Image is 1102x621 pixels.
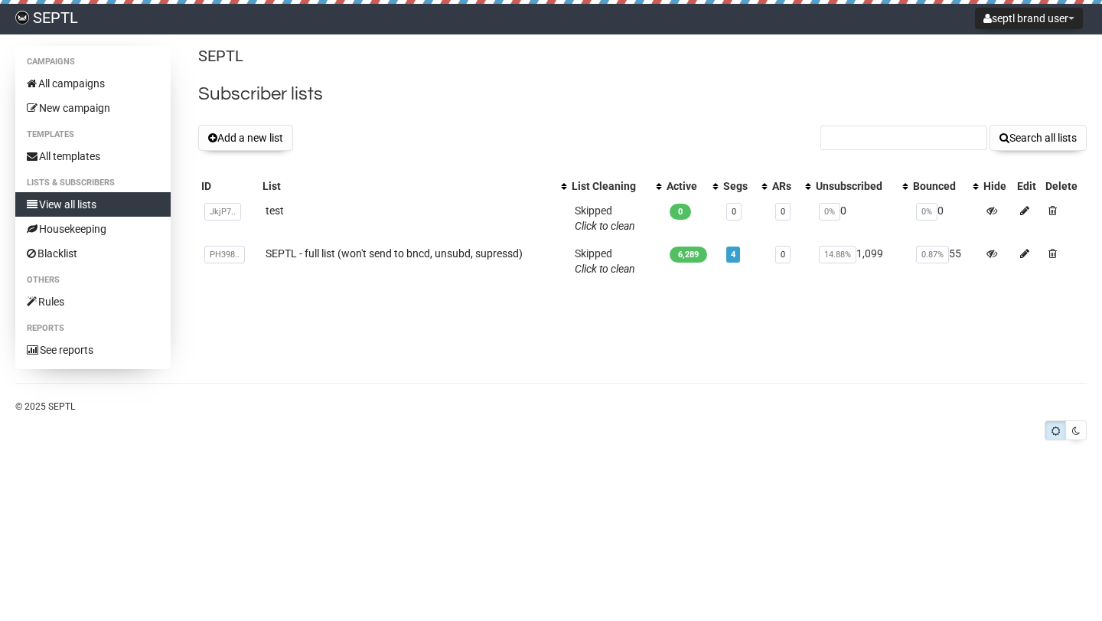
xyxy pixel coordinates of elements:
[204,246,245,263] span: PH398..
[15,11,29,25] img: 10e2984f0e0382b937572028d2190200
[266,247,523,260] a: SEPTL - full list (won't send to bncd, unsubd, supressd)
[259,175,569,197] th: List: No sort applied, activate to apply an ascending sort
[15,126,171,144] li: Templates
[198,125,293,151] button: Add a new list
[575,263,635,275] a: Click to clean
[781,250,785,260] a: 0
[262,178,553,194] div: List
[772,178,797,194] div: ARs
[15,71,171,96] a: All campaigns
[15,174,171,192] li: Lists & subscribers
[15,271,171,289] li: Others
[1045,178,1083,194] div: Delete
[15,319,171,338] li: Reports
[990,125,1087,151] button: Search all lists
[913,178,965,194] div: Bounced
[575,220,635,232] a: Click to clean
[15,192,171,217] a: View all lists
[910,240,980,283] td: 55
[204,203,241,221] span: JkjP7..
[813,175,910,197] th: Unsubscribed: No sort applied, activate to apply an ascending sort
[781,207,785,217] a: 0
[198,80,1087,108] h2: Subscriber lists
[575,247,635,275] span: Skipped
[572,178,648,194] div: List Cleaning
[732,207,736,217] a: 0
[15,398,1087,415] p: © 2025 SEPTL
[819,246,856,263] span: 14.88%
[910,175,980,197] th: Bounced: No sort applied, activate to apply an ascending sort
[663,175,721,197] th: Active: No sort applied, activate to apply an ascending sort
[198,46,1087,67] p: SEPTL
[813,240,910,283] td: 1,099
[819,203,840,221] span: 0%
[1014,175,1043,197] th: Edit: No sort applied, sorting is disabled
[1042,175,1086,197] th: Delete: No sort applied, sorting is disabled
[910,197,980,240] td: 0
[720,175,769,197] th: Segs: No sort applied, activate to apply an ascending sort
[198,175,259,197] th: ID: No sort applied, sorting is disabled
[723,178,754,194] div: Segs
[670,247,707,263] span: 6,289
[731,250,735,260] a: 4
[769,175,812,197] th: ARs: No sort applied, activate to apply an ascending sort
[569,175,663,197] th: List Cleaning: No sort applied, activate to apply an ascending sort
[1017,178,1040,194] div: Edit
[15,217,171,241] a: Housekeeping
[201,178,256,194] div: ID
[266,204,284,217] a: test
[975,8,1083,29] button: septl brand user
[916,203,937,221] span: 0%
[916,246,949,263] span: 0.87%
[575,204,635,232] span: Skipped
[816,178,895,194] div: Unsubscribed
[813,197,910,240] td: 0
[15,241,171,266] a: Blacklist
[15,144,171,168] a: All templates
[670,204,691,220] span: 0
[15,289,171,314] a: Rules
[15,96,171,120] a: New campaign
[15,338,171,362] a: See reports
[983,178,1011,194] div: Hide
[667,178,706,194] div: Active
[15,53,171,71] li: Campaigns
[980,175,1014,197] th: Hide: No sort applied, sorting is disabled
